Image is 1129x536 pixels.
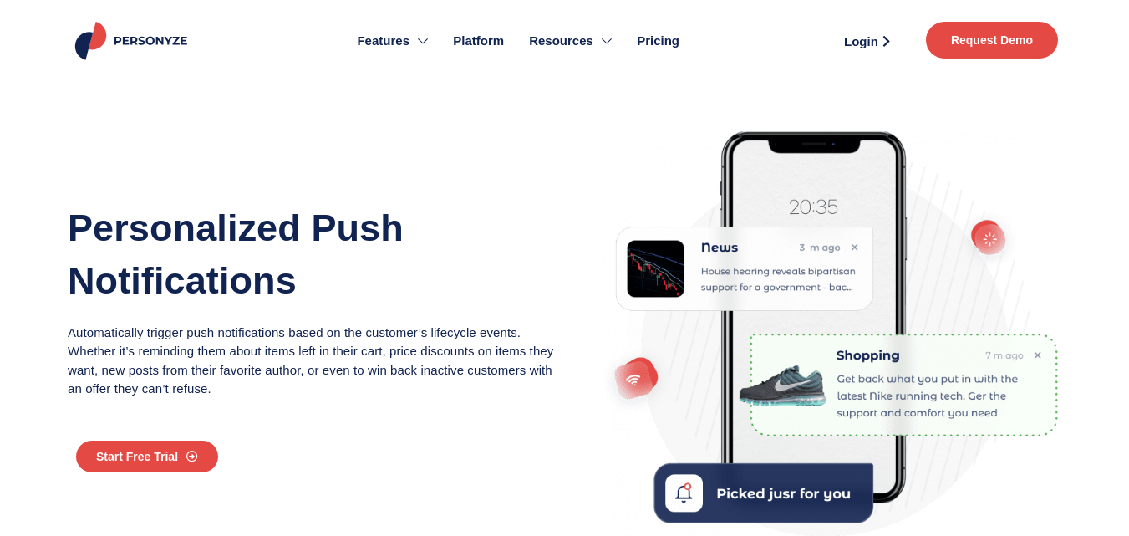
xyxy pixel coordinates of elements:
[516,8,624,74] a: Resources
[344,8,440,74] a: Features
[68,324,561,399] p: Automatically trigger push notifications based on the customer’s lifecycle events. Whether it’s r...
[926,22,1058,59] a: Request Demo
[68,202,561,307] h1: Personalized Push Notifications
[440,8,516,74] a: Platform
[72,22,195,60] img: Personyze logo
[453,32,504,51] span: Platform
[951,34,1033,46] span: Request Demo
[96,451,178,462] span: Start Free Trial
[825,28,909,54] a: Login
[844,35,878,48] span: Login
[624,8,692,74] a: Pricing
[357,32,409,51] span: Features
[529,32,593,51] span: Resources
[76,441,218,472] a: Start Free Trial
[637,32,679,51] span: Pricing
